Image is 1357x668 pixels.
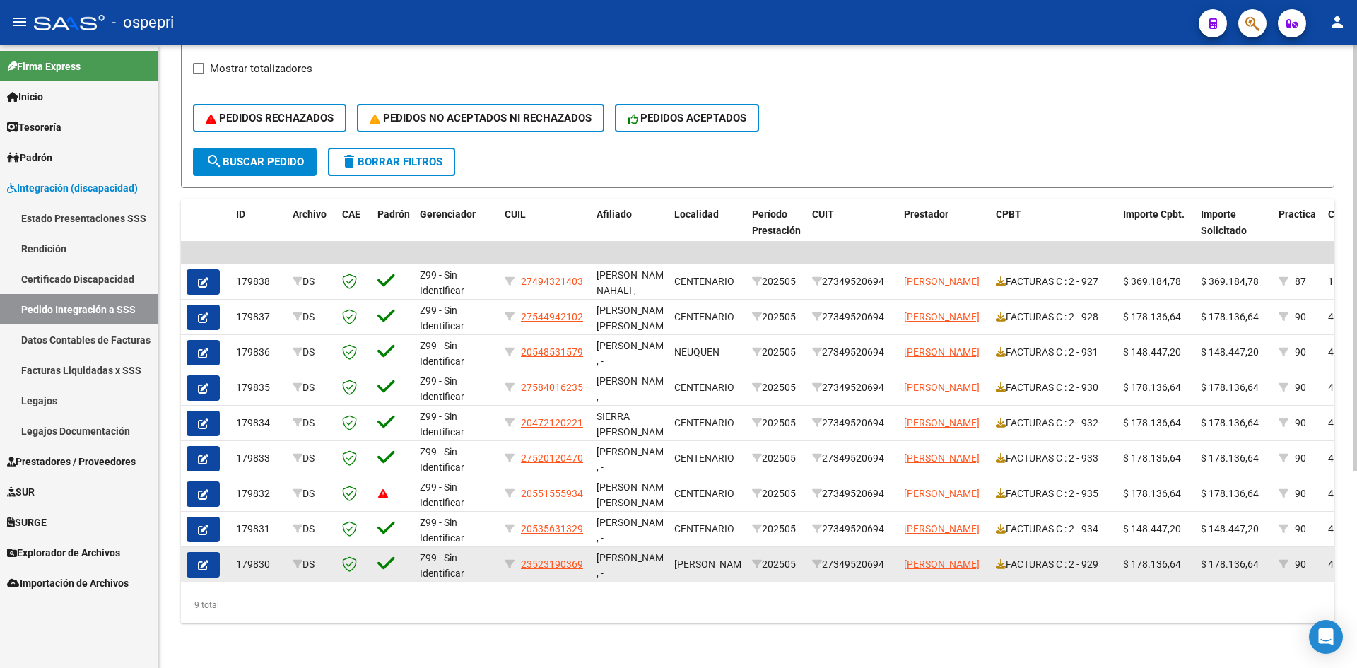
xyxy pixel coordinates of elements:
[372,199,414,262] datatable-header-cell: Padrón
[420,340,464,368] span: Z99 - Sin Identificar
[1295,417,1306,428] span: 90
[904,276,980,287] span: [PERSON_NAME]
[287,199,336,262] datatable-header-cell: Archivo
[420,209,476,220] span: Gerenciador
[293,274,331,290] div: DS
[521,311,583,322] span: 27544942102
[1295,382,1306,393] span: 90
[342,209,360,220] span: CAE
[904,311,980,322] span: [PERSON_NAME]
[1201,558,1259,570] span: $ 178.136,64
[597,481,674,525] span: [PERSON_NAME], [PERSON_NAME] , -
[812,380,893,396] div: 27349520694
[674,382,734,393] span: CENTENARIO
[1295,523,1306,534] span: 90
[7,119,61,135] span: Tesorería
[674,311,734,322] span: CENTENARIO
[674,523,734,534] span: CENTENARIO
[7,454,136,469] span: Prestadores / Proveedores
[1328,311,1334,322] span: 4
[236,486,281,502] div: 179832
[7,484,35,500] span: SUR
[420,375,464,403] span: Z99 - Sin Identificar
[904,558,980,570] span: [PERSON_NAME]
[812,450,893,467] div: 27349520694
[236,415,281,431] div: 179834
[293,309,331,325] div: DS
[181,587,1334,623] div: 9 total
[597,517,672,544] span: [PERSON_NAME] , -
[1123,488,1181,499] span: $ 178.136,64
[1273,199,1322,262] datatable-header-cell: Practica
[990,199,1117,262] datatable-header-cell: CPBT
[996,521,1112,537] div: FACTURAS C : 2 - 934
[1328,346,1334,358] span: 4
[112,7,174,38] span: - ospepri
[615,104,760,132] button: PEDIDOS ACEPTADOS
[370,112,592,124] span: PEDIDOS NO ACEPTADOS NI RECHAZADOS
[193,148,317,176] button: Buscar Pedido
[1328,488,1334,499] span: 4
[521,276,583,287] span: 27494321403
[293,556,331,573] div: DS
[293,344,331,361] div: DS
[1123,417,1181,428] span: $ 178.136,64
[357,104,604,132] button: PEDIDOS NO ACEPTADOS NI RECHAZADOS
[1295,311,1306,322] span: 90
[597,340,672,368] span: [PERSON_NAME] , -
[293,380,331,396] div: DS
[597,305,672,348] span: [PERSON_NAME] [PERSON_NAME] , -
[597,552,672,580] span: [PERSON_NAME] , -
[996,309,1112,325] div: FACTURAS C : 2 - 928
[1201,417,1259,428] span: $ 178.136,64
[341,153,358,170] mat-icon: delete
[1123,523,1181,534] span: $ 148.447,20
[996,486,1112,502] div: FACTURAS C : 2 - 935
[812,521,893,537] div: 27349520694
[1201,276,1259,287] span: $ 369.184,78
[752,344,801,361] div: 202505
[7,575,129,591] span: Importación de Archivos
[1195,199,1273,262] datatable-header-cell: Importe Solicitado
[752,556,801,573] div: 202505
[752,274,801,290] div: 202505
[1201,488,1259,499] span: $ 178.136,64
[1117,199,1195,262] datatable-header-cell: Importe Cpbt.
[236,309,281,325] div: 179837
[812,274,893,290] div: 27349520694
[328,148,455,176] button: Borrar Filtros
[206,156,304,168] span: Buscar Pedido
[752,450,801,467] div: 202505
[812,556,893,573] div: 27349520694
[1295,276,1306,287] span: 87
[420,305,464,332] span: Z99 - Sin Identificar
[1123,311,1181,322] span: $ 178.136,64
[1295,558,1306,570] span: 90
[293,450,331,467] div: DS
[996,209,1021,220] span: CPBT
[996,274,1112,290] div: FACTURAS C : 2 - 927
[812,344,893,361] div: 27349520694
[1279,209,1316,220] span: Practica
[898,199,990,262] datatable-header-cell: Prestador
[904,488,980,499] span: [PERSON_NAME]
[597,209,632,220] span: Afiliado
[812,415,893,431] div: 27349520694
[674,558,750,570] span: [PERSON_NAME]
[674,417,734,428] span: CENTENARIO
[210,60,312,77] span: Mostrar totalizadores
[1201,382,1259,393] span: $ 178.136,64
[336,199,372,262] datatable-header-cell: CAE
[674,452,734,464] span: CENTENARIO
[752,415,801,431] div: 202505
[904,382,980,393] span: [PERSON_NAME]
[377,209,410,220] span: Padrón
[597,411,672,455] span: SIERRA [PERSON_NAME] , -
[420,446,464,474] span: Z99 - Sin Identificar
[1201,346,1259,358] span: $ 148.447,20
[206,153,223,170] mat-icon: search
[1295,452,1306,464] span: 90
[414,199,499,262] datatable-header-cell: Gerenciador
[1328,276,1334,287] span: 1
[752,309,801,325] div: 202505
